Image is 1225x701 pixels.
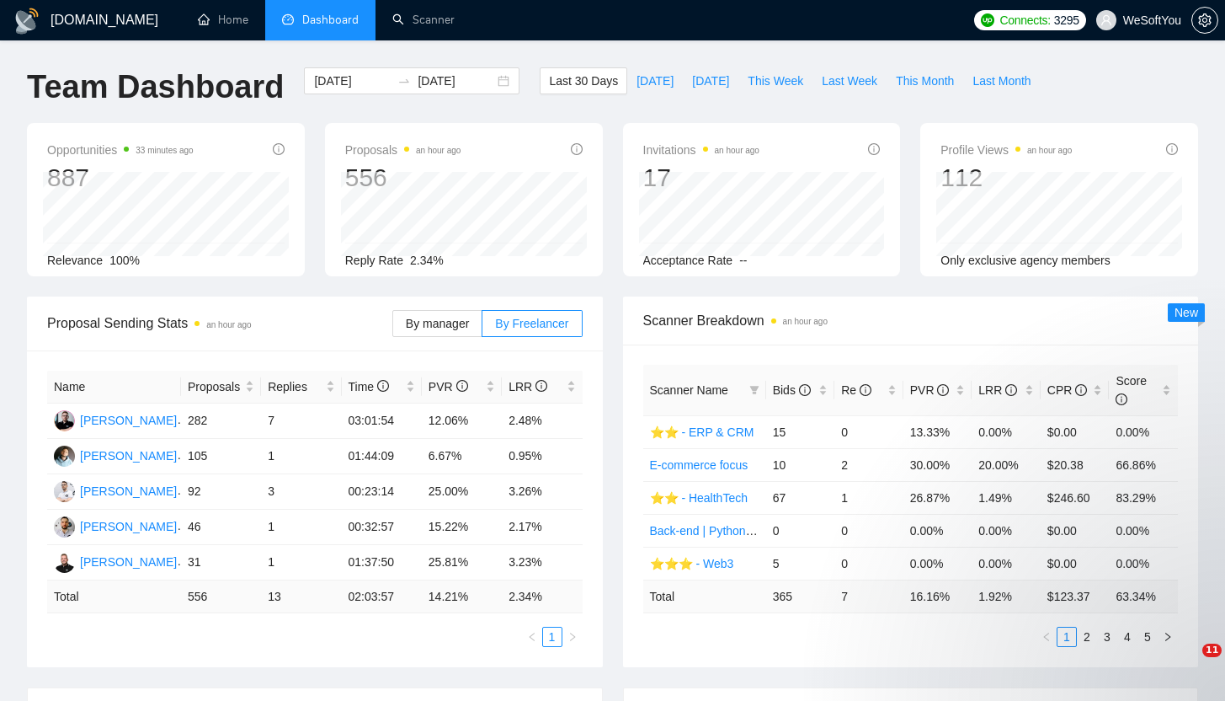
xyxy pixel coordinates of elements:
td: 7 [261,404,341,439]
td: 2.34 % [502,581,582,613]
span: info-circle [1075,384,1087,396]
div: [PERSON_NAME] [80,482,177,500]
span: Last Week [822,72,877,90]
button: [DATE] [627,67,683,94]
input: End date [418,72,494,90]
span: Replies [268,377,322,396]
span: Opportunities [47,140,194,160]
img: RK [54,516,75,538]
a: 1 [543,628,562,646]
td: $0.00 [1041,415,1110,448]
img: AK [54,410,75,431]
img: logo [13,8,40,35]
button: Last Week [812,67,887,94]
td: 0.00% [1109,514,1178,547]
span: By Freelancer [495,317,568,330]
span: left [527,632,537,642]
span: 11 [1202,644,1222,657]
button: Last Month [963,67,1040,94]
li: Previous Page [522,627,542,647]
span: user [1100,14,1112,26]
span: PVR [910,383,950,397]
span: info-circle [937,384,949,396]
td: 0.95% [502,439,582,474]
td: 02:03:57 [342,581,422,613]
span: -- [739,254,747,267]
span: By manager [406,317,469,330]
a: searchScanner [392,13,455,27]
span: info-circle [535,380,547,392]
td: 13.33% [903,415,972,448]
a: ⭐️⭐️ - HealthTech [650,491,748,505]
td: 01:37:50 [342,545,422,581]
div: [PERSON_NAME] [80,517,177,536]
td: $20.38 [1041,448,1110,481]
button: [DATE] [683,67,738,94]
span: LRR [509,380,547,393]
div: 556 [345,162,461,194]
td: 556 [181,581,261,613]
time: an hour ago [206,320,251,329]
button: left [522,627,542,647]
span: Relevance [47,254,103,267]
td: 00:32:57 [342,510,422,545]
span: 3295 [1054,11,1079,29]
td: 01:44:09 [342,439,422,474]
span: info-circle [273,143,285,155]
span: Acceptance Rate [643,254,733,267]
div: [PERSON_NAME] [80,411,177,430]
th: Replies [261,371,341,404]
td: 15 [766,415,835,448]
li: 1 [542,627,562,647]
a: RK[PERSON_NAME] [54,519,177,532]
a: ⭐️⭐️⭐️ - Web3 [650,557,734,570]
span: info-circle [868,143,880,155]
td: 2.17% [502,510,582,545]
a: GK[PERSON_NAME] [54,448,177,462]
td: 0.00% [1109,415,1178,448]
span: dashboard [282,13,294,25]
span: Connects: [999,11,1050,29]
td: 105 [181,439,261,474]
time: an hour ago [783,317,828,326]
span: 2.34% [410,254,444,267]
td: $246.60 [1041,481,1110,514]
td: 3 [261,474,341,510]
img: BD [54,481,75,502]
span: New [1174,306,1198,319]
td: 5 [766,547,835,580]
td: 14.21 % [422,581,502,613]
input: Start date [314,72,391,90]
span: Bids [773,383,811,397]
span: Re [841,383,871,397]
td: 1 [261,545,341,581]
time: 33 minutes ago [136,146,193,155]
td: 31 [181,545,261,581]
span: right [567,632,578,642]
span: Proposal Sending Stats [47,313,392,334]
button: setting [1191,7,1218,34]
span: PVR [429,380,468,393]
td: 83.29% [1109,481,1178,514]
a: Back-end | Python, Django [650,524,790,538]
td: 0 [834,415,903,448]
img: upwork-logo.png [981,13,994,27]
td: 10 [766,448,835,481]
h1: Team Dashboard [27,67,284,107]
span: swap-right [397,74,411,88]
span: LRR [978,383,1017,397]
span: info-circle [860,384,871,396]
button: This Week [738,67,812,94]
span: Profile Views [940,140,1072,160]
td: 13 [261,581,341,613]
span: filter [749,385,759,395]
span: info-circle [456,380,468,392]
span: Score [1116,374,1147,406]
a: MP[PERSON_NAME] [54,554,177,568]
td: Total [643,580,766,613]
span: info-circle [1116,393,1127,405]
img: GK [54,446,75,467]
span: info-circle [1166,143,1178,155]
span: [DATE] [636,72,674,90]
span: filter [746,377,763,403]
